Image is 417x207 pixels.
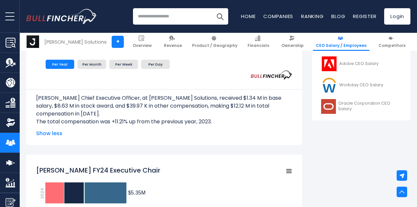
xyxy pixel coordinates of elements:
[331,13,345,20] a: Blog
[6,118,15,128] img: Ownership
[321,56,337,71] img: ADBE logo
[317,97,406,115] a: Oracle Corporation CEO Salary
[109,60,138,69] li: Per Week
[27,35,39,48] img: J logo
[248,43,269,48] span: Financials
[321,99,336,114] img: ORCL logo
[353,13,376,20] a: Register
[44,38,107,46] div: [PERSON_NAME] Solutions
[141,60,170,69] li: Per Day
[192,43,237,48] span: Product / Geography
[212,8,228,25] button: Search
[316,43,366,48] span: CEO Salary / Employees
[112,36,124,48] a: +
[313,33,369,51] a: CEO Salary / Employees
[39,188,45,199] text: 2024
[339,61,379,67] span: Adobe CEO Salary
[133,43,152,48] span: Overview
[338,101,402,112] span: Oracle Corporation CEO Salary
[376,33,408,51] a: Competitors
[263,13,293,20] a: Companies
[321,78,337,93] img: WDAY logo
[161,33,185,51] a: Revenue
[36,130,292,137] span: Show less
[36,118,292,126] p: The total compensation was +11.21% up from the previous year, 2023.
[379,43,406,48] span: Competitors
[26,9,97,24] a: Go to homepage
[189,33,240,51] a: Product / Geography
[36,94,292,118] p: [PERSON_NAME] Chief Executive Officer, at [PERSON_NAME] Solutions, received $1.34 M in base salar...
[241,13,255,20] a: Home
[36,166,160,175] tspan: [PERSON_NAME] FY24 Executive Chair
[77,60,106,69] li: Per Month
[301,13,323,20] a: Ranking
[317,76,406,94] a: Workday CEO Salary
[128,190,145,196] tspan: $5.35M
[384,8,410,25] a: Login
[281,43,304,48] span: Ownership
[278,33,307,51] a: Ownership
[164,43,182,48] span: Revenue
[130,33,155,51] a: Overview
[317,55,406,73] a: Adobe CEO Salary
[26,9,97,24] img: Bullfincher logo
[339,82,383,88] span: Workday CEO Salary
[46,60,74,69] li: Per Year
[245,33,272,51] a: Financials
